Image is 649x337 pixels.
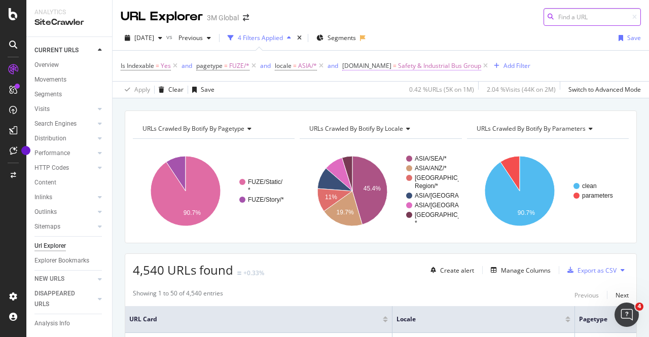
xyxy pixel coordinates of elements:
text: 90.7% [517,209,534,216]
div: Movements [34,74,66,85]
div: Visits [34,104,50,115]
svg: A chart. [300,147,459,235]
button: Next [616,289,629,301]
a: DISAPPEARED URLS [34,288,95,310]
div: Export as CSV [578,266,617,275]
a: Search Engines [34,119,95,129]
span: Is Indexable [121,61,154,70]
div: Url Explorer [34,241,66,251]
div: CURRENT URLS [34,45,79,56]
div: NEW URLS [34,274,64,284]
span: 4 [635,303,643,311]
a: Segments [34,89,105,100]
span: FUZE/* [229,59,249,73]
div: 2.04 % Visits ( 44K on 2M ) [487,85,556,94]
div: +0.33% [243,269,264,277]
iframe: Intercom live chat [615,303,639,327]
div: Outlinks [34,207,57,217]
a: CURRENT URLS [34,45,95,56]
button: Clear [155,82,184,98]
h4: URLs Crawled By Botify By parameters [475,121,620,137]
a: Url Explorer [34,241,105,251]
button: Manage Columns [487,264,551,276]
span: Yes [161,59,171,73]
text: [GEOGRAPHIC_DATA]/[GEOGRAPHIC_DATA]/ [415,211,545,218]
span: = [393,61,396,70]
a: Visits [34,104,95,115]
div: Previous [574,291,599,299]
div: 4 Filters Applied [238,33,283,42]
input: Find a URL [544,8,641,26]
span: 4,540 URLs found [133,261,233,278]
div: Performance [34,148,70,159]
button: Create alert [426,262,474,278]
div: Sitemaps [34,221,60,232]
a: Sitemaps [34,221,95,232]
button: Add Filter [490,60,530,72]
a: Performance [34,148,95,159]
button: Switch to Advanced Mode [564,82,641,98]
span: vs [166,32,174,41]
div: Manage Columns [501,266,551,275]
span: URLs Crawled By Botify By parameters [477,124,586,133]
span: pagetype [196,61,223,70]
div: Search Engines [34,119,77,129]
button: Apply [121,82,150,98]
text: ASIA/ANZ/* [415,165,447,172]
div: Next [616,291,629,299]
button: Save [188,82,214,98]
text: clean [582,182,597,190]
div: Create alert [440,266,474,275]
div: Save [201,85,214,94]
a: Content [34,177,105,188]
span: = [293,61,297,70]
svg: A chart. [133,147,292,235]
svg: A chart. [467,147,626,235]
a: Inlinks [34,192,95,203]
button: and [328,61,338,70]
span: URL Card [129,315,380,324]
div: Add Filter [503,61,530,70]
div: arrow-right-arrow-left [243,14,249,21]
a: Distribution [34,133,95,144]
span: [DOMAIN_NAME] [342,61,391,70]
text: 90.7% [184,209,201,216]
div: SiteCrawler [34,17,104,28]
text: Region/* [415,182,438,190]
text: ASIA/SEA/* [415,155,447,162]
a: Overview [34,60,105,70]
text: [GEOGRAPHIC_DATA]/[GEOGRAPHIC_DATA]- [415,174,545,181]
text: parameters [582,192,613,199]
div: HTTP Codes [34,163,69,173]
button: and [260,61,271,70]
button: Previous [174,30,215,46]
div: DISAPPEARED URLS [34,288,86,310]
span: Segments [328,33,356,42]
text: FUZE/Story/* [248,196,284,203]
div: Apply [134,85,150,94]
img: Equal [237,272,241,275]
a: HTTP Codes [34,163,95,173]
span: URLs Crawled By Botify By locale [309,124,403,133]
a: Outlinks [34,207,95,217]
span: = [156,61,159,70]
text: 45.4% [364,185,381,192]
button: Segments [312,30,360,46]
div: 3M Global [207,13,239,23]
a: Movements [34,74,105,85]
div: Clear [168,85,184,94]
span: Previous [174,33,203,42]
h4: URLs Crawled By Botify By locale [307,121,452,137]
span: pagetype [579,315,612,324]
span: ASIA/* [298,59,317,73]
button: and [182,61,192,70]
div: Showing 1 to 50 of 4,540 entries [133,289,223,301]
button: Previous [574,289,599,301]
text: ASIA/[GEOGRAPHIC_DATA]/* [415,192,498,199]
button: [DATE] [121,30,166,46]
